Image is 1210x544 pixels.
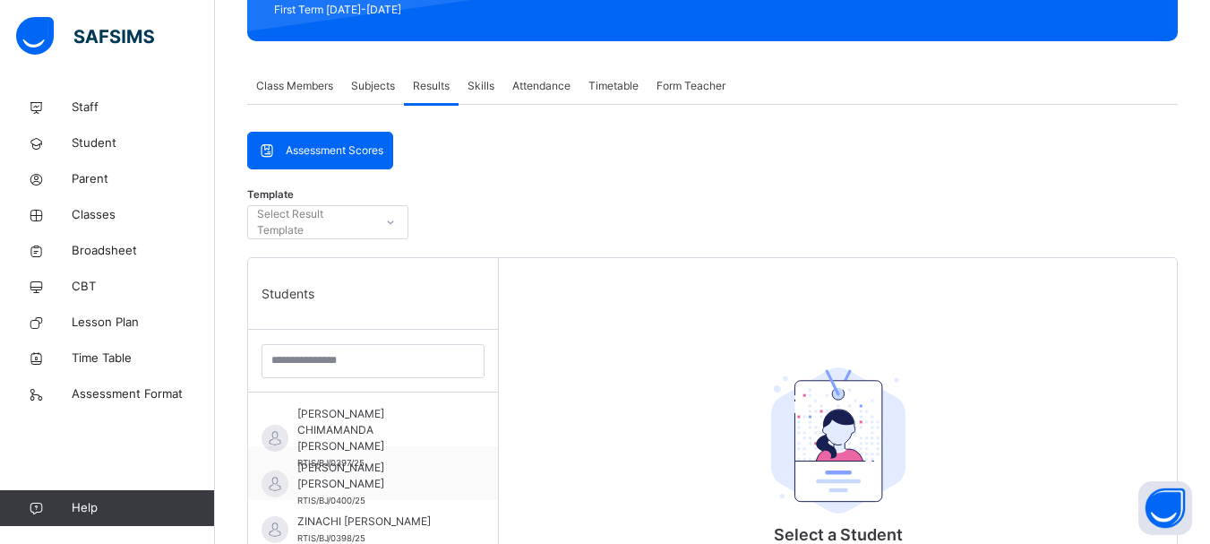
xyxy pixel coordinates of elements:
img: default.svg [262,425,288,452]
span: Help [72,499,214,517]
img: safsims [16,17,154,55]
span: CBT [72,278,215,296]
span: Skills [468,78,494,94]
span: [PERSON_NAME] [PERSON_NAME] [297,460,458,492]
span: Student [72,134,215,152]
img: default.svg [262,516,288,543]
span: ZINACHI [PERSON_NAME] [297,514,458,530]
span: Template [247,187,294,203]
span: Staff [72,99,215,117]
span: Assessment Scores [286,142,383,159]
div: Select Result Template [257,205,372,239]
div: Select a Student [677,322,1000,358]
span: Subjects [351,78,395,94]
button: Open asap [1138,481,1192,535]
span: Time Table [72,350,215,367]
span: Parent [72,170,215,188]
img: student.207b5acb3037b72b59086e8b1a17b1d0.svg [771,367,905,514]
span: RTIS/BJ/0398/25 [297,533,365,543]
span: Form Teacher [656,78,725,94]
span: Results [413,78,450,94]
span: Broadsheet [72,242,215,260]
span: RTIS/BJ/0400/25 [297,496,365,505]
span: Attendance [512,78,571,94]
span: Assessment Format [72,385,215,403]
img: default.svg [262,471,288,497]
span: [PERSON_NAME] CHIMAMANDA [PERSON_NAME] [297,406,458,454]
span: Class Members [256,78,333,94]
span: Students [262,284,314,303]
span: Classes [72,206,215,224]
span: Timetable [588,78,639,94]
span: Lesson Plan [72,314,215,332]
